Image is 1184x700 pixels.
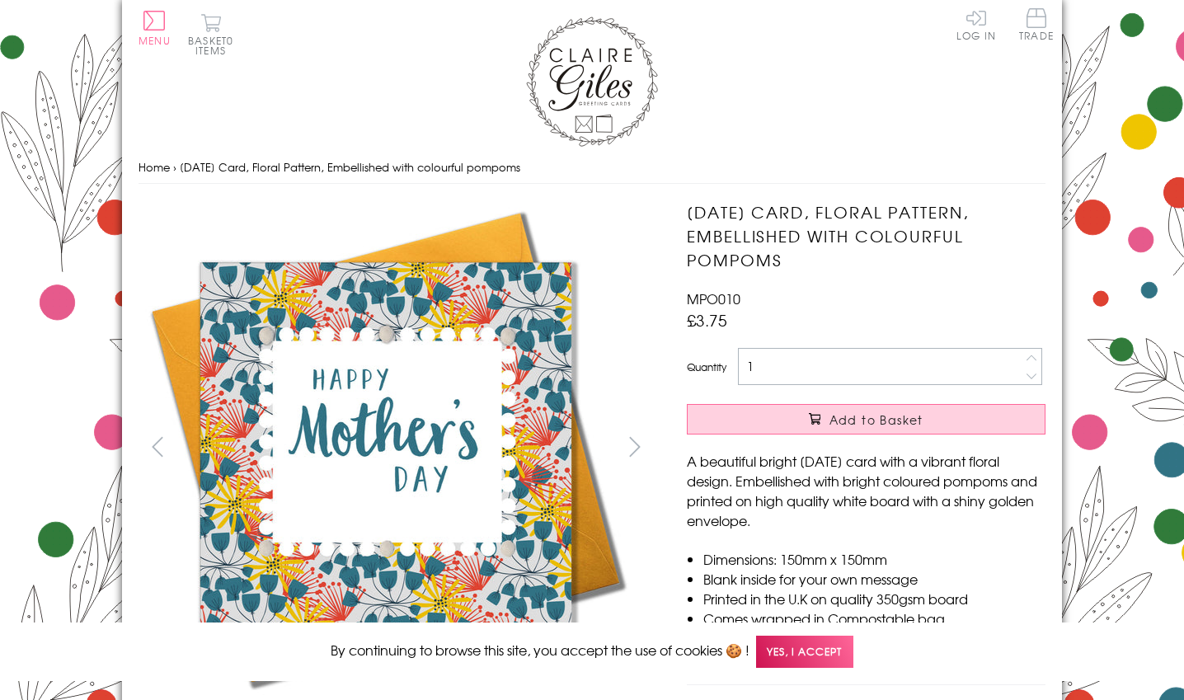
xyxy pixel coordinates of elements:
[526,16,658,147] img: Claire Giles Greetings Cards
[687,359,726,374] label: Quantity
[173,159,176,175] span: ›
[703,549,1045,569] li: Dimensions: 150mm x 150mm
[139,200,633,695] img: Mother's Day Card, Floral Pattern, Embellished with colourful pompoms
[687,289,740,308] span: MPO010
[1019,8,1054,40] span: Trade
[617,428,654,465] button: next
[956,8,996,40] a: Log In
[139,428,176,465] button: prev
[703,589,1045,608] li: Printed in the U.K on quality 350gsm board
[703,569,1045,589] li: Blank inside for your own message
[756,636,853,668] span: Yes, I accept
[139,159,170,175] a: Home
[829,411,923,428] span: Add to Basket
[703,608,1045,628] li: Comes wrapped in Compostable bag
[1019,8,1054,44] a: Trade
[180,159,520,175] span: [DATE] Card, Floral Pattern, Embellished with colourful pompoms
[687,308,727,331] span: £3.75
[654,200,1149,695] img: Mother's Day Card, Floral Pattern, Embellished with colourful pompoms
[139,33,171,48] span: Menu
[139,151,1045,185] nav: breadcrumbs
[687,404,1045,435] button: Add to Basket
[195,33,233,58] span: 0 items
[139,11,171,45] button: Menu
[687,451,1045,530] p: A beautiful bright [DATE] card with a vibrant floral design. Embellished with bright coloured pom...
[687,200,1045,271] h1: [DATE] Card, Floral Pattern, Embellished with colourful pompoms
[188,13,233,55] button: Basket0 items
